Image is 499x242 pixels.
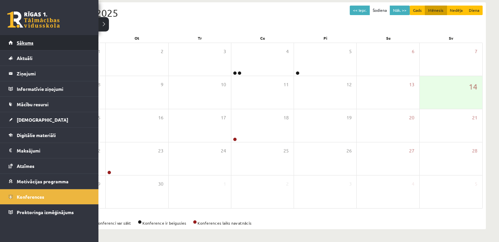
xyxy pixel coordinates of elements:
[472,114,477,121] span: 21
[425,6,447,15] button: Mēnesis
[410,6,425,15] button: Gads
[7,11,60,28] a: Rīgas 1. Tālmācības vidusskola
[158,147,163,154] span: 23
[161,81,163,88] span: 9
[17,194,44,200] span: Konferences
[17,101,49,107] span: Mācību resursi
[9,205,90,220] a: Proktoringa izmēģinājums
[346,114,351,121] span: 19
[409,147,414,154] span: 27
[43,6,483,20] div: Septembris 2025
[350,6,370,15] button: << Iepr.
[231,33,294,43] div: Ce
[17,178,69,184] span: Motivācijas programma
[17,40,33,46] span: Sākums
[161,48,163,55] span: 2
[349,48,351,55] span: 5
[9,50,90,66] a: Aktuāli
[17,209,74,215] span: Proktoringa izmēģinājums
[158,114,163,121] span: 16
[17,66,90,81] legend: Ziņojumi
[223,48,226,55] span: 3
[9,112,90,127] a: [DEMOGRAPHIC_DATA]
[223,180,226,188] span: 1
[17,163,34,169] span: Atzīmes
[369,6,390,15] button: Šodiena
[98,48,100,55] span: 1
[466,6,483,15] button: Diena
[420,33,483,43] div: Sv
[475,48,477,55] span: 7
[17,143,90,158] legend: Maksājumi
[17,132,56,138] span: Digitālie materiāli
[286,180,289,188] span: 2
[346,81,351,88] span: 12
[286,48,289,55] span: 4
[9,81,90,96] a: Informatīvie ziņojumi
[9,35,90,50] a: Sākums
[412,48,414,55] span: 6
[9,128,90,143] a: Digitālie materiāli
[390,6,410,15] button: Nāk. >>
[412,180,414,188] span: 4
[475,180,477,188] span: 5
[294,33,357,43] div: Pi
[17,117,68,123] span: [DEMOGRAPHIC_DATA]
[98,81,100,88] span: 8
[221,81,226,88] span: 10
[283,114,289,121] span: 18
[472,147,477,154] span: 28
[106,33,169,43] div: Ot
[43,220,483,226] div: Konference ir aktīva Konferenci var sākt Konference ir beigusies Konferences laiks nav atnācis
[409,114,414,121] span: 20
[409,81,414,88] span: 13
[17,81,90,96] legend: Informatīvie ziņojumi
[349,180,351,188] span: 3
[469,81,477,92] span: 14
[9,158,90,173] a: Atzīmes
[168,33,231,43] div: Tr
[221,147,226,154] span: 24
[9,97,90,112] a: Mācību resursi
[447,6,466,15] button: Nedēļa
[357,33,420,43] div: Se
[221,114,226,121] span: 17
[9,66,90,81] a: Ziņojumi
[9,174,90,189] a: Motivācijas programma
[9,143,90,158] a: Maksājumi
[158,180,163,188] span: 30
[9,189,90,204] a: Konferences
[283,81,289,88] span: 11
[283,147,289,154] span: 25
[17,55,32,61] span: Aktuāli
[346,147,351,154] span: 26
